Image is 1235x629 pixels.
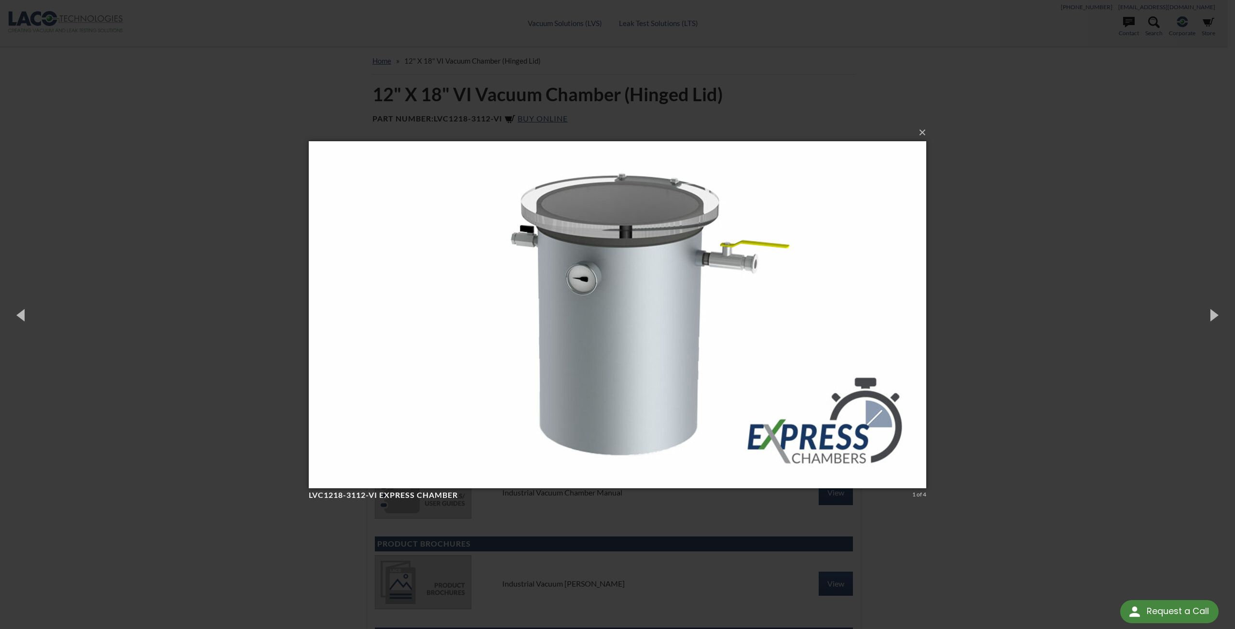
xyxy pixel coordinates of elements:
div: Request a Call [1120,600,1219,623]
img: LVC1218-3112-VI Express Chamber [309,122,926,508]
img: round button [1127,604,1142,619]
button: × [312,122,929,143]
div: 1 of 4 [912,490,926,499]
button: Next (Right arrow key) [1192,288,1235,341]
div: Request a Call [1147,600,1209,622]
h4: LVC1218-3112-VI Express Chamber [309,490,909,500]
